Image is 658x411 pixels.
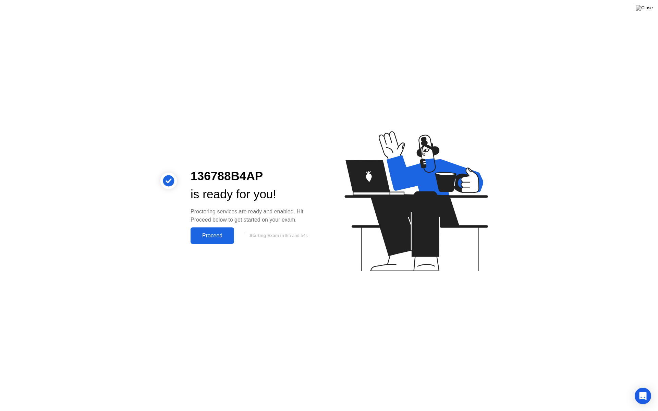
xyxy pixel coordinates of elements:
[635,388,651,404] div: Open Intercom Messenger
[191,208,318,224] div: Proctoring services are ready and enabled. Hit Proceed below to get started on your exam.
[193,233,232,239] div: Proceed
[191,185,318,203] div: is ready for you!
[237,229,318,242] button: Starting Exam in9m and 54s
[191,227,234,244] button: Proceed
[285,233,308,238] span: 9m and 54s
[636,5,653,11] img: Close
[191,167,318,185] div: 136788B4AP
